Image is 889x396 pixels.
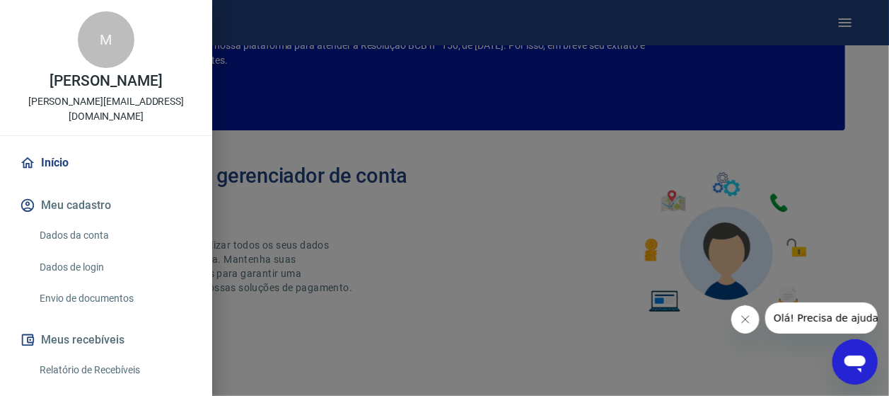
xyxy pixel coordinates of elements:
p: [PERSON_NAME] [50,74,163,89]
a: Início [17,147,195,179]
a: Dados de login [34,253,195,282]
iframe: Mensagem da empresa [765,302,878,334]
a: Envio de documentos [34,284,195,313]
a: Relatório de Recebíveis [34,356,195,385]
button: Meu cadastro [17,190,195,221]
iframe: Botão para abrir a janela de mensagens [832,339,878,385]
span: Olá! Precisa de ajuda? [8,10,119,21]
button: Meus recebíveis [17,324,195,356]
div: M [78,11,134,68]
p: [PERSON_NAME][EMAIL_ADDRESS][DOMAIN_NAME] [11,94,201,124]
a: Dados da conta [34,221,195,250]
iframe: Fechar mensagem [731,305,760,334]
